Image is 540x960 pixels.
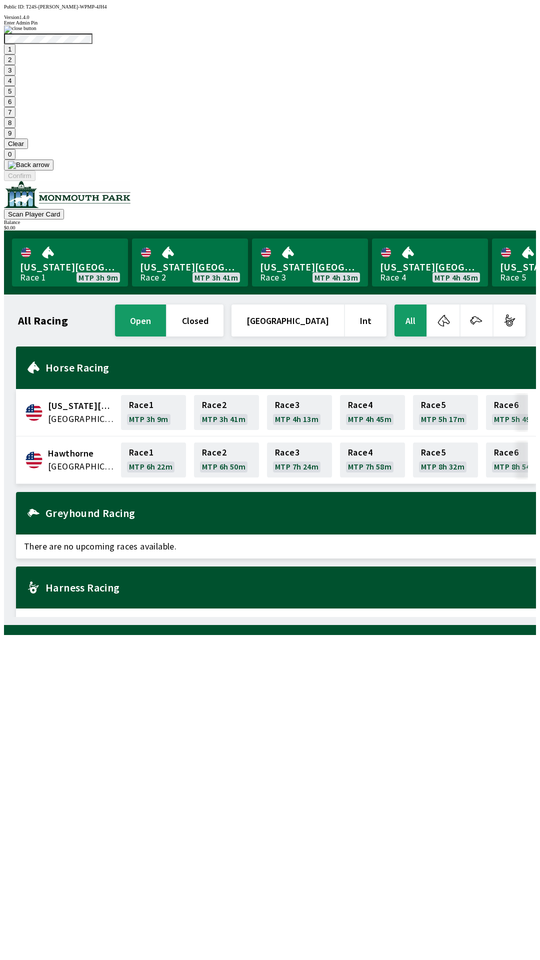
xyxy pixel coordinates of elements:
span: United States [48,460,115,473]
span: Race 2 [202,448,226,456]
span: Delaware Park [48,399,115,412]
span: Race 4 [348,401,372,409]
span: MTP 8h 54m [494,462,537,470]
div: Version 1.4.0 [4,14,536,20]
span: There are no upcoming races available. [16,608,536,632]
a: Race3MTP 4h 13m [267,395,332,430]
span: MTP 3h 9m [129,415,168,423]
h2: Greyhound Racing [45,509,528,517]
span: Race 6 [494,448,518,456]
button: 4 [4,75,15,86]
span: MTP 4h 45m [348,415,391,423]
button: Clear [4,138,28,149]
a: Race2MTP 3h 41m [194,395,259,430]
div: Public ID: [4,4,536,9]
span: [US_STATE][GEOGRAPHIC_DATA] [140,260,240,273]
a: Race5MTP 8h 32m [413,442,478,477]
a: [US_STATE][GEOGRAPHIC_DATA]Race 1MTP 3h 9m [12,238,128,286]
a: [US_STATE][GEOGRAPHIC_DATA]Race 4MTP 4h 45m [372,238,488,286]
button: Int [345,304,386,336]
span: Race 5 [421,448,445,456]
button: 7 [4,107,15,117]
span: United States [48,412,115,425]
div: Enter Admin Pin [4,20,536,25]
span: MTP 3h 41m [202,415,245,423]
span: MTP 7h 58m [348,462,391,470]
div: Race 4 [380,273,406,281]
a: Race1MTP 3h 9m [121,395,186,430]
span: There are no upcoming races available. [16,534,536,558]
button: 1 [4,44,15,54]
div: Race 2 [140,273,166,281]
span: Race 2 [202,401,226,409]
span: MTP 3h 9m [78,273,118,281]
span: MTP 4h 45m [434,273,478,281]
span: Race 3 [275,448,299,456]
button: 9 [4,128,15,138]
span: MTP 3h 41m [194,273,238,281]
button: 5 [4,86,15,96]
img: close button [4,25,36,33]
div: Race 5 [500,273,526,281]
button: All [394,304,426,336]
span: Race 1 [129,401,153,409]
a: Race1MTP 6h 22m [121,442,186,477]
a: [US_STATE][GEOGRAPHIC_DATA]Race 2MTP 3h 41m [132,238,248,286]
div: Race 3 [260,273,286,281]
button: Confirm [4,170,35,181]
button: Scan Player Card [4,209,64,219]
span: MTP 8h 32m [421,462,464,470]
button: 2 [4,54,15,65]
h1: All Racing [18,316,68,324]
button: 8 [4,117,15,128]
div: $ 0.00 [4,225,536,230]
span: T24S-[PERSON_NAME]-WPMP-4JH4 [26,4,107,9]
h2: Harness Racing [45,583,528,591]
span: MTP 4h 13m [275,415,318,423]
h2: Horse Racing [45,363,528,371]
span: MTP 6h 22m [129,462,172,470]
button: closed [167,304,223,336]
span: Race 5 [421,401,445,409]
span: MTP 6h 50m [202,462,245,470]
button: 3 [4,65,15,75]
a: Race3MTP 7h 24m [267,442,332,477]
span: Race 6 [494,401,518,409]
button: 6 [4,96,15,107]
button: open [115,304,166,336]
span: [US_STATE][GEOGRAPHIC_DATA] [380,260,480,273]
span: MTP 7h 24m [275,462,318,470]
span: [US_STATE][GEOGRAPHIC_DATA] [260,260,360,273]
span: MTP 5h 17m [421,415,464,423]
span: MTP 5h 49m [494,415,537,423]
span: Race 1 [129,448,153,456]
div: Race 1 [20,273,46,281]
span: [US_STATE][GEOGRAPHIC_DATA] [20,260,120,273]
button: 0 [4,149,15,159]
span: Race 3 [275,401,299,409]
span: MTP 4h 13m [314,273,358,281]
a: Race2MTP 6h 50m [194,442,259,477]
a: Race5MTP 5h 17m [413,395,478,430]
a: Race4MTP 4h 45m [340,395,405,430]
div: Balance [4,219,536,225]
button: [GEOGRAPHIC_DATA] [231,304,344,336]
img: Back arrow [8,161,49,169]
a: Race4MTP 7h 58m [340,442,405,477]
span: Hawthorne [48,447,115,460]
a: [US_STATE][GEOGRAPHIC_DATA]Race 3MTP 4h 13m [252,238,368,286]
span: Race 4 [348,448,372,456]
img: venue logo [4,181,130,208]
